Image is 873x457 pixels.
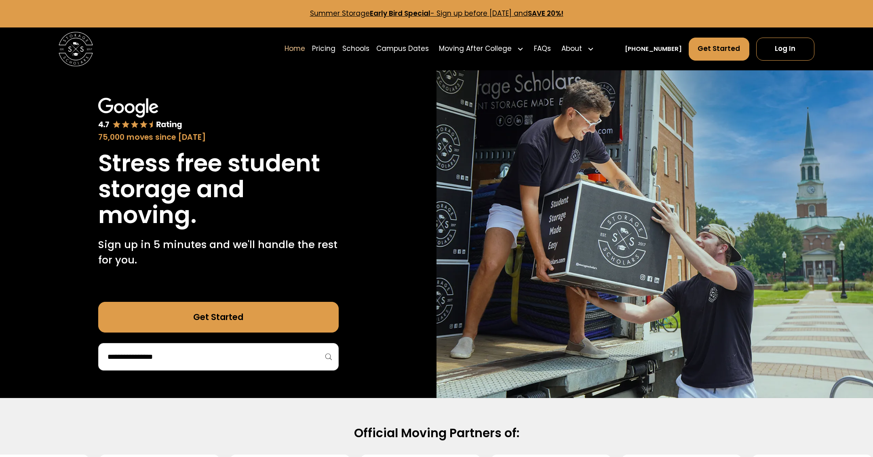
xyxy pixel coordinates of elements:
a: Summer StorageEarly Bird Special- Sign up before [DATE] andSAVE 20%! [310,8,563,18]
a: home [59,32,93,66]
p: Sign up in 5 minutes and we'll handle the rest for you. [98,237,339,268]
div: Moving After College [439,44,512,54]
a: FAQs [534,37,551,61]
div: Moving After College [436,37,527,61]
h1: Stress free student storage and moving. [98,150,339,228]
strong: Early Bird Special [370,8,430,18]
a: Log In [756,38,815,61]
a: Get Started [98,302,339,333]
a: [PHONE_NUMBER] [625,44,682,53]
div: 75,000 moves since [DATE] [98,132,339,143]
img: Google 4.7 star rating [98,98,182,130]
strong: SAVE 20%! [528,8,563,18]
a: Campus Dates [376,37,429,61]
div: About [561,44,582,54]
a: Pricing [312,37,335,61]
img: Storage Scholars main logo [59,32,93,66]
a: Home [285,37,305,61]
h2: Official Moving Partners of: [162,425,711,441]
a: Schools [342,37,369,61]
img: Storage Scholars makes moving and storage easy. [436,70,873,398]
a: Get Started [689,38,749,61]
div: About [558,37,597,61]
